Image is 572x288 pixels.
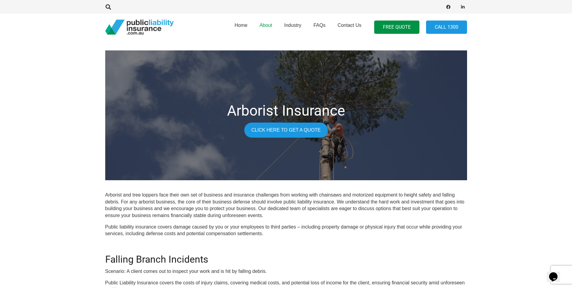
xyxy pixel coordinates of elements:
a: FAQs [307,12,331,43]
a: FREE QUOTE [374,21,419,34]
a: About [254,12,278,43]
p: Public liability insurance covers damage caused by you or your employees to third parties – inclu... [105,224,467,237]
a: Facebook [444,3,453,11]
a: Click here to get a quote [244,123,327,138]
a: Home [229,12,254,43]
a: Call 1300 [426,21,467,34]
span: Industry [284,23,301,28]
a: Search [103,4,115,10]
span: Contact Us [337,23,361,28]
a: LinkedIn [459,3,467,11]
p: Scenario: A client comes out to inspect your work and is hit by falling debris. [105,268,467,275]
a: Contact Us [331,12,367,43]
span: About [260,23,272,28]
p: Arborist and tree loppers face their own set of business and insurance challenges from working wi... [105,192,467,219]
h1: Arborist Insurance [109,102,463,120]
a: pli_logotransparent [105,20,174,35]
span: Home [235,23,248,28]
a: Industry [278,12,307,43]
iframe: chat widget [547,264,566,282]
span: FAQs [313,23,325,28]
h2: Falling Branch Incidents [105,246,467,265]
